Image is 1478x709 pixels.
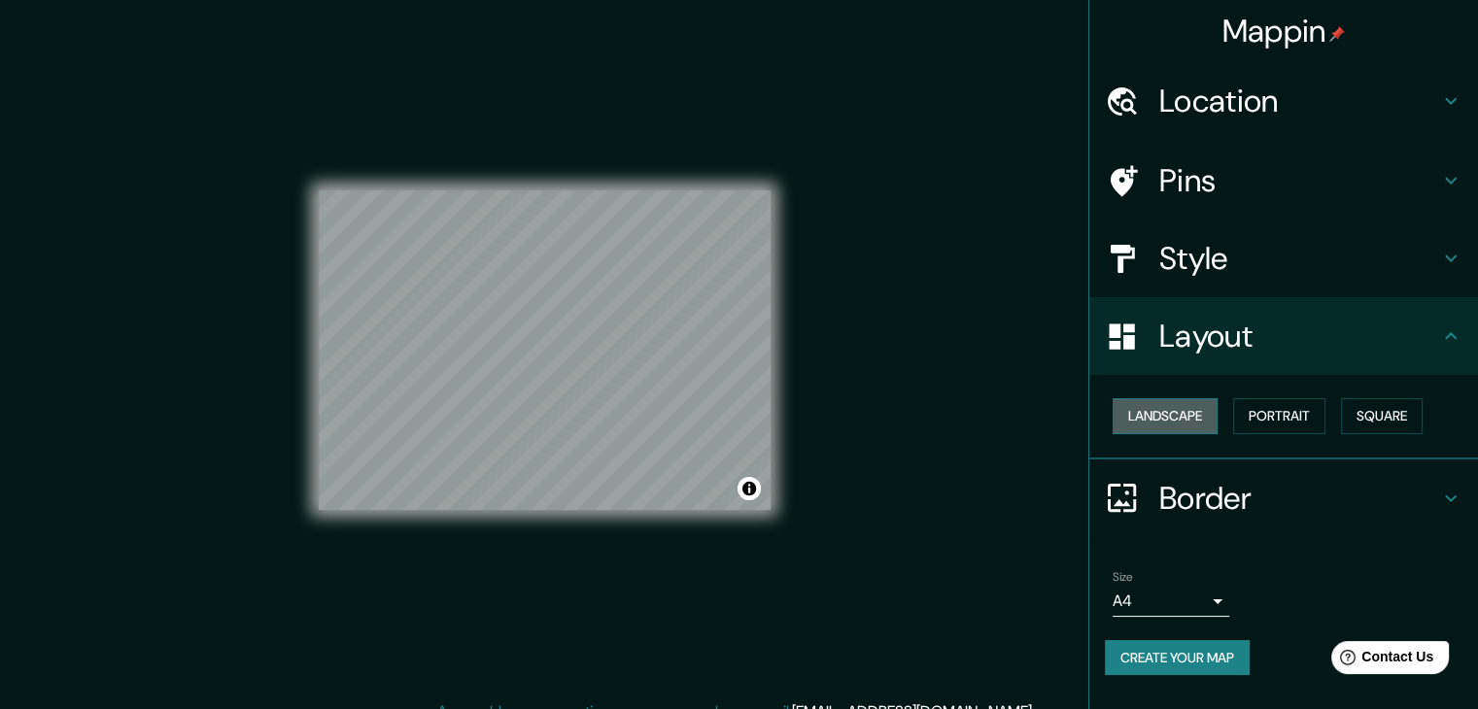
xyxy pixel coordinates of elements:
[1089,459,1478,537] div: Border
[738,477,761,500] button: Toggle attribution
[1305,633,1457,688] iframe: Help widget launcher
[1159,161,1439,200] h4: Pins
[1089,142,1478,219] div: Pins
[319,190,771,510] canvas: Map
[1113,398,1218,434] button: Landscape
[1089,297,1478,375] div: Layout
[1159,317,1439,355] h4: Layout
[1233,398,1325,434] button: Portrait
[1089,62,1478,140] div: Location
[1159,239,1439,278] h4: Style
[1341,398,1423,434] button: Square
[1222,12,1346,51] h4: Mappin
[1113,568,1133,585] label: Size
[1089,219,1478,297] div: Style
[1159,82,1439,120] h4: Location
[1105,640,1250,676] button: Create your map
[1113,586,1229,617] div: A4
[1159,479,1439,518] h4: Border
[1329,26,1345,42] img: pin-icon.png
